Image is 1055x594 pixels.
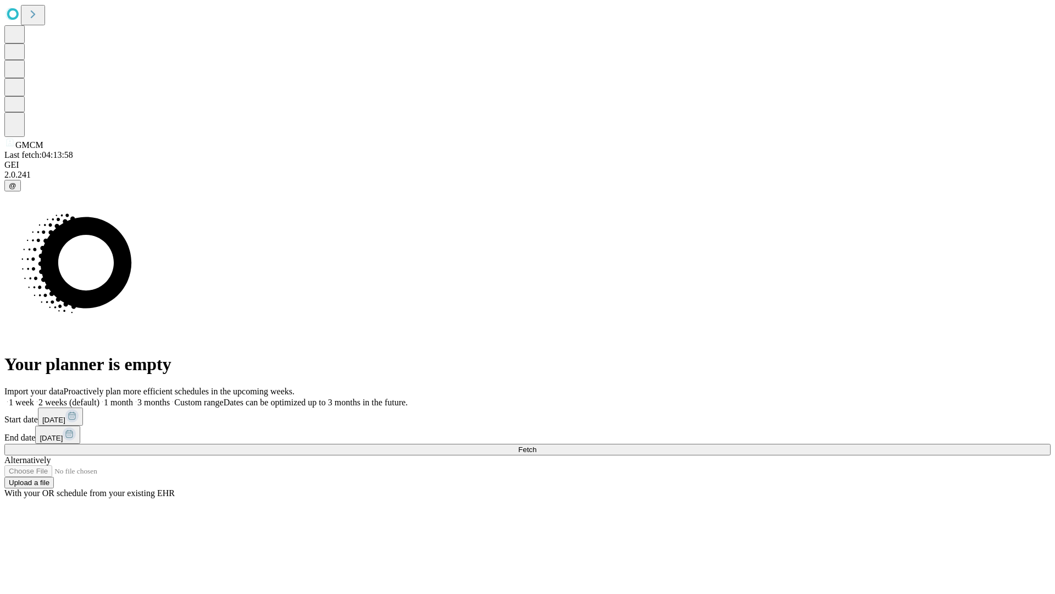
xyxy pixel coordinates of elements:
[64,387,295,396] span: Proactively plan more efficient schedules in the upcoming weeks.
[38,408,83,426] button: [DATE]
[4,408,1051,426] div: Start date
[4,488,175,498] span: With your OR schedule from your existing EHR
[4,455,51,465] span: Alternatively
[4,180,21,191] button: @
[9,182,16,190] span: @
[4,387,64,396] span: Import your data
[174,398,223,407] span: Custom range
[137,398,170,407] span: 3 months
[4,170,1051,180] div: 2.0.241
[40,434,63,442] span: [DATE]
[518,446,536,454] span: Fetch
[4,426,1051,444] div: End date
[9,398,34,407] span: 1 week
[224,398,408,407] span: Dates can be optimized up to 3 months in the future.
[4,150,73,159] span: Last fetch: 04:13:58
[4,354,1051,375] h1: Your planner is empty
[104,398,133,407] span: 1 month
[15,140,43,150] span: GMCM
[4,477,54,488] button: Upload a file
[4,444,1051,455] button: Fetch
[38,398,99,407] span: 2 weeks (default)
[42,416,65,424] span: [DATE]
[35,426,80,444] button: [DATE]
[4,160,1051,170] div: GEI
